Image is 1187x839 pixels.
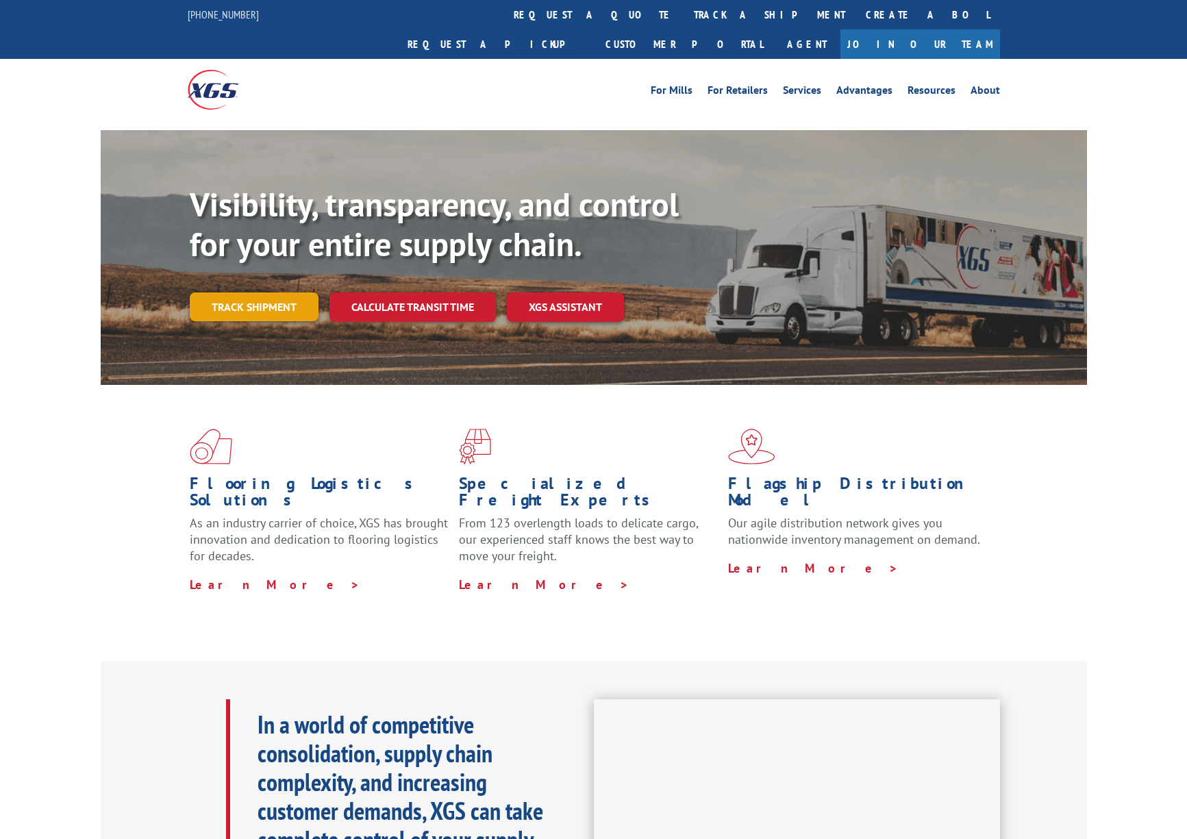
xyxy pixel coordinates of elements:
[188,8,259,21] a: [PHONE_NUMBER]
[595,29,773,59] a: Customer Portal
[728,560,899,576] a: Learn More >
[651,85,692,100] a: For Mills
[708,85,768,100] a: For Retailers
[783,85,821,100] a: Services
[908,85,955,100] a: Resources
[459,475,718,515] h1: Specialized Freight Experts
[728,475,987,515] h1: Flagship Distribution Model
[728,515,980,547] span: Our agile distribution network gives you nationwide inventory management on demand.
[728,429,775,464] img: xgs-icon-flagship-distribution-model-red
[329,292,496,322] a: Calculate transit time
[459,515,718,576] p: From 123 overlength loads to delicate cargo, our experienced staff knows the best way to move you...
[507,292,624,322] a: XGS ASSISTANT
[190,515,448,564] span: As an industry carrier of choice, XGS has brought innovation and dedication to flooring logistics...
[459,429,491,464] img: xgs-icon-focused-on-flooring-red
[190,577,360,592] a: Learn More >
[397,29,595,59] a: Request a pickup
[190,429,232,464] img: xgs-icon-total-supply-chain-intelligence-red
[840,29,1000,59] a: Join Our Team
[773,29,840,59] a: Agent
[190,292,318,321] a: Track shipment
[459,577,629,592] a: Learn More >
[190,475,449,515] h1: Flooring Logistics Solutions
[190,183,679,265] b: Visibility, transparency, and control for your entire supply chain.
[971,85,1000,100] a: About
[836,85,892,100] a: Advantages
